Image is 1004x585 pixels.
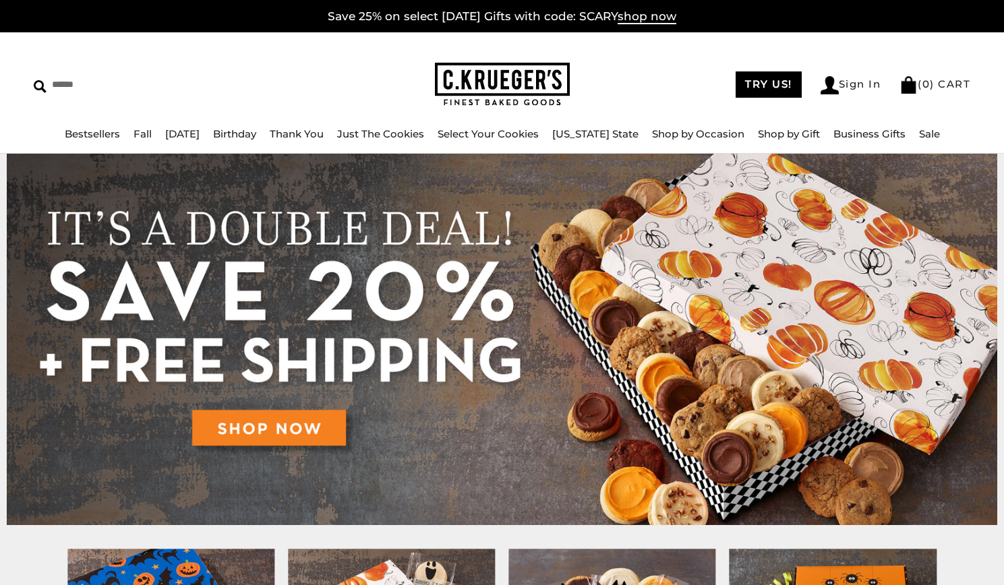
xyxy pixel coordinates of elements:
[65,127,120,140] a: Bestsellers
[922,78,931,90] span: 0
[552,127,639,140] a: [US_STATE] State
[7,154,997,525] img: C.Krueger's Special Offer
[899,78,970,90] a: (0) CART
[736,71,802,98] a: TRY US!
[435,63,570,106] img: C.KRUEGER'S
[213,127,256,140] a: Birthday
[270,127,324,140] a: Thank You
[899,76,918,94] img: Bag
[165,127,200,140] a: [DATE]
[833,127,906,140] a: Business Gifts
[652,127,744,140] a: Shop by Occasion
[821,76,839,94] img: Account
[821,76,881,94] a: Sign In
[34,74,255,95] input: Search
[438,127,539,140] a: Select Your Cookies
[328,9,676,24] a: Save 25% on select [DATE] Gifts with code: SCARYshop now
[34,80,47,93] img: Search
[337,127,424,140] a: Just The Cookies
[618,9,676,24] span: shop now
[134,127,152,140] a: Fall
[919,127,940,140] a: Sale
[758,127,820,140] a: Shop by Gift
